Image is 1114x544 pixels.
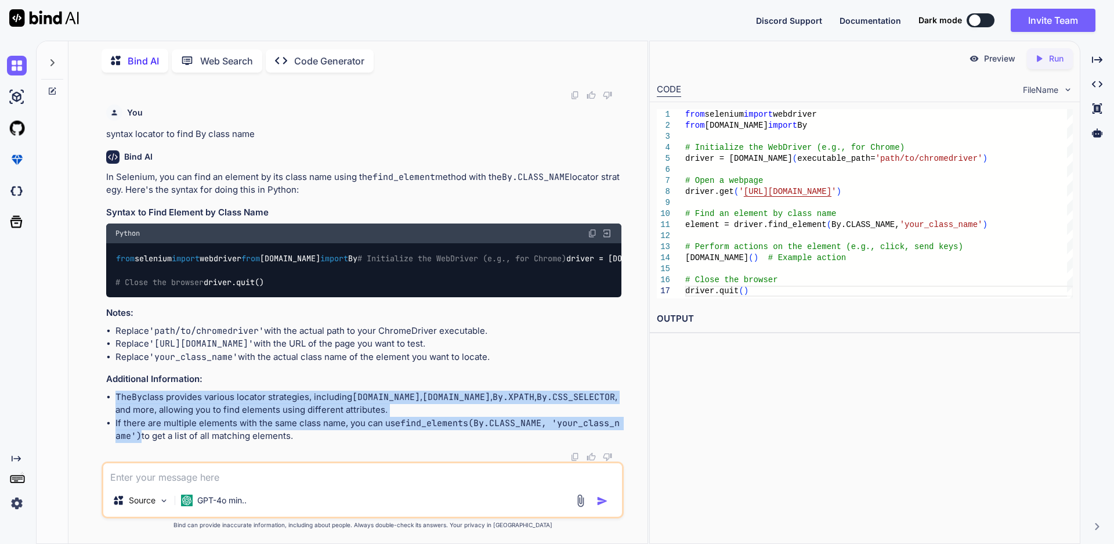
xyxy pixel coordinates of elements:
[657,242,670,253] div: 13
[115,391,621,417] li: The class provides various locator strategies, including , , , , and more, allowing you to find e...
[748,253,753,262] span: (
[685,209,836,218] span: # Find an element by class name
[768,253,845,262] span: # Example action
[831,187,836,196] span: '
[657,164,670,175] div: 6
[657,175,670,186] div: 7
[657,120,670,131] div: 2
[836,187,841,196] span: )
[603,452,612,462] img: dislike
[739,286,743,296] span: (
[124,151,153,163] h6: Bind AI
[753,253,758,262] span: )
[7,87,27,107] img: ai-studio
[743,286,748,296] span: )
[422,391,490,403] code: [DOMAIN_NAME]
[685,220,827,229] span: element = driver.find_element
[840,16,901,26] span: Documentation
[181,495,193,506] img: GPT-4o mini
[603,91,612,100] img: dislike
[657,208,670,219] div: 10
[685,242,929,251] span: # Perform actions on the element (e.g., click, sen
[7,181,27,201] img: darkCloudIdeIcon
[685,121,705,130] span: from
[115,325,621,338] li: Replace with the actual path to your ChromeDriver executable.
[149,325,264,337] code: 'path/to/chromedriver'
[9,9,79,27] img: Bind AI
[704,121,768,130] span: [DOMAIN_NAME]
[773,110,817,119] span: webdriver
[929,242,963,251] span: d keys)
[1063,85,1073,95] img: chevron down
[657,83,681,97] div: CODE
[797,121,807,130] span: By
[106,307,621,320] h3: Notes:
[106,206,621,219] h3: Syntax to Find Element by Class Name
[840,15,901,27] button: Documentation
[797,154,875,163] span: executable_path=
[685,154,793,163] span: driver = [DOMAIN_NAME]
[875,154,982,163] span: 'path/to/chromedriver'
[657,197,670,208] div: 9
[657,109,670,120] div: 1
[197,495,247,506] p: GPT-4o min..
[493,391,534,403] code: By.XPATH
[1011,9,1095,32] button: Invite Team
[756,16,822,26] span: Discord Support
[657,253,670,264] div: 14
[899,220,982,229] span: 'your_class_name'
[200,54,253,68] p: Web Search
[982,220,987,229] span: )
[7,150,27,170] img: premium
[115,417,620,442] code: find_elements(By.CLASS_NAME, 'your_class_name')
[685,253,748,262] span: [DOMAIN_NAME]
[115,277,204,287] span: # Close the browser
[984,53,1015,64] p: Preview
[756,15,822,27] button: Discord Support
[739,187,743,196] span: '
[241,253,260,264] span: from
[685,286,739,296] span: driver.quit
[587,91,596,100] img: like
[743,187,831,196] span: [URL][DOMAIN_NAME]
[657,153,670,164] div: 5
[570,91,580,100] img: copy
[685,176,763,185] span: # Open a webpage
[685,187,734,196] span: driver.get
[149,351,238,363] code: 'your_class_name'
[602,228,612,239] img: Open in Browser
[704,110,743,119] span: selenium
[588,229,597,238] img: copy
[357,253,566,264] span: # Initialize the WebDriver (e.g., for Chrome)
[372,171,435,183] code: find_element
[7,56,27,75] img: chat
[657,142,670,153] div: 4
[106,171,621,197] p: In Selenium, you can find an element by its class name using the method with the locator strategy...
[106,128,621,141] p: syntax locator to find By class name
[918,15,962,26] span: Dark mode
[1049,53,1064,64] p: Run
[7,493,27,513] img: settings
[149,338,254,350] code: '[URL][DOMAIN_NAME]'
[128,54,159,68] p: Bind AI
[743,110,772,119] span: import
[685,110,705,119] span: from
[106,373,621,386] h3: Additional Information:
[768,121,797,130] span: import
[115,351,621,364] li: Replace with the actual class name of the element you want to locate.
[982,154,987,163] span: )
[657,131,670,142] div: 3
[657,186,670,197] div: 8
[685,143,905,152] span: # Initialize the WebDriver (e.g., for Chrome)
[685,275,778,284] span: # Close the browser
[596,495,608,507] img: icon
[734,187,739,196] span: (
[102,521,624,529] p: Bind can provide inaccurate information, including about people. Always double-check its answers....
[826,220,831,229] span: (
[502,171,570,183] code: By.CLASS_NAME
[792,154,797,163] span: (
[294,54,364,68] p: Code Generator
[115,417,621,443] li: If there are multiple elements with the same class name, you can use to get a list of all matchin...
[570,452,580,462] img: copy
[969,53,979,64] img: preview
